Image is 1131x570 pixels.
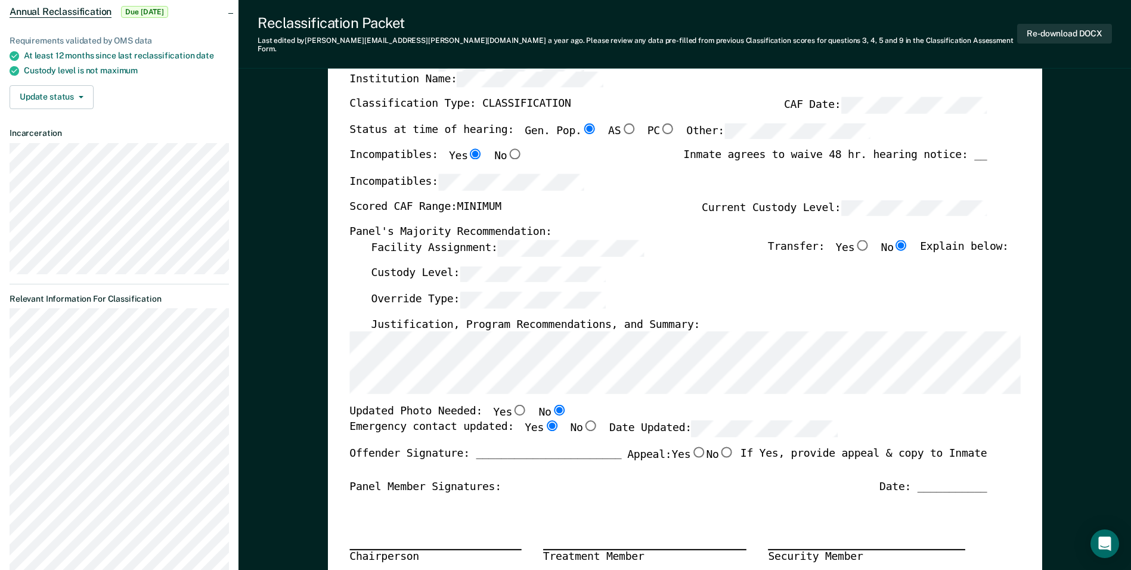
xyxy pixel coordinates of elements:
[497,240,643,256] input: Facility Assignment:
[349,149,522,174] div: Incompatibles:
[258,36,1017,54] div: Last edited by [PERSON_NAME][EMAIL_ADDRESS][PERSON_NAME][DOMAIN_NAME] . Please review any data pr...
[512,405,528,416] input: Yes
[621,123,636,134] input: AS
[702,200,987,216] label: Current Custody Level:
[121,6,168,18] span: Due [DATE]
[460,292,606,308] input: Override Type:
[570,420,598,436] label: No
[10,85,94,109] button: Update status
[692,420,838,436] input: Date Updated:
[349,225,987,240] div: Panel's Majority Recommendation:
[258,14,1017,32] div: Reclassification Packet
[10,36,229,46] div: Requirements validated by OMS data
[371,240,643,256] label: Facility Assignment:
[371,292,606,308] label: Override Type:
[724,123,870,139] input: Other:
[438,174,584,190] input: Incompatibles:
[854,240,870,250] input: Yes
[349,97,571,113] label: Classification Type: CLASSIFICATION
[371,265,606,281] label: Custody Level:
[467,149,483,160] input: Yes
[1090,529,1119,558] div: Open Intercom Messenger
[671,446,706,461] label: Yes
[349,174,584,190] label: Incompatibles:
[507,149,522,160] input: No
[525,420,559,436] label: Yes
[196,51,213,60] span: date
[349,200,501,216] label: Scored CAF Range: MINIMUM
[457,71,603,87] input: Institution Name:
[582,420,598,431] input: No
[879,481,987,495] div: Date: ___________
[24,51,229,61] div: At least 12 months since last reclassification
[460,265,606,281] input: Custody Level:
[627,446,735,471] label: Appeal:
[543,549,746,564] div: Treatment Member
[881,240,909,256] label: No
[349,420,838,447] div: Emergency contact updated:
[768,549,965,564] div: Security Member
[371,318,700,332] label: Justification, Program Recommendations, and Summary:
[686,123,870,139] label: Other:
[706,446,734,461] label: No
[609,420,838,436] label: Date Updated:
[894,240,909,250] input: No
[683,149,987,174] div: Inmate agrees to waive 48 hr. hearing notice: __
[10,6,111,18] span: Annual Reclassification
[690,446,706,457] input: Yes
[608,123,636,139] label: AS
[349,405,567,420] div: Updated Photo Needed:
[349,549,521,564] div: Chairperson
[548,36,583,45] span: a year ago
[835,240,870,256] label: Yes
[660,123,675,134] input: PC
[768,240,1009,266] div: Transfer: Explain below:
[493,405,528,420] label: Yes
[784,97,987,113] label: CAF Date:
[538,405,566,420] label: No
[1017,24,1112,44] button: Re-download DOCX
[647,123,675,139] label: PC
[10,294,229,304] dt: Relevant Information For Classification
[349,123,870,149] div: Status at time of hearing:
[544,420,559,431] input: Yes
[841,97,987,113] input: CAF Date:
[349,446,987,481] div: Offender Signature: _______________________ If Yes, provide appeal & copy to Inmate
[581,123,597,134] input: Gen. Pop.
[10,128,229,138] dt: Incarceration
[349,481,501,495] div: Panel Member Signatures:
[494,149,522,165] label: No
[551,405,566,416] input: No
[100,66,138,75] span: maximum
[718,446,734,457] input: No
[841,200,987,216] input: Current Custody Level:
[449,149,484,165] label: Yes
[349,71,603,87] label: Institution Name:
[24,66,229,76] div: Custody level is not
[525,123,597,139] label: Gen. Pop.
